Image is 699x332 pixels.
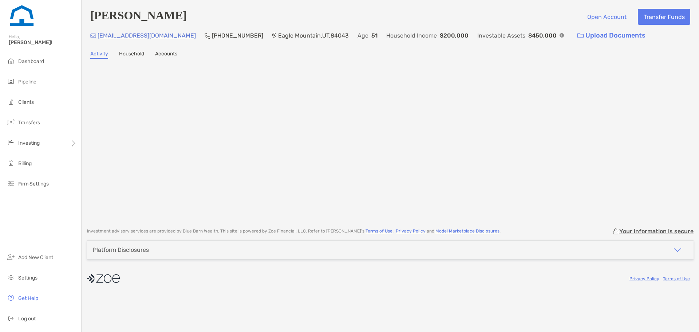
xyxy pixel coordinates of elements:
[155,51,177,59] a: Accounts
[7,273,15,282] img: settings icon
[7,253,15,261] img: add_new_client icon
[573,28,650,43] a: Upload Documents
[18,316,36,322] span: Log out
[7,118,15,126] img: transfers icon
[7,138,15,147] img: investing icon
[435,229,499,234] a: Model Marketplace Disclosures
[272,33,277,39] img: Location Icon
[396,229,426,234] a: Privacy Policy
[673,246,682,254] img: icon arrow
[18,275,37,281] span: Settings
[90,34,96,38] img: Email Icon
[663,276,690,281] a: Terms of Use
[18,181,49,187] span: Firm Settings
[7,97,15,106] img: clients icon
[560,33,564,38] img: Info Icon
[18,140,40,146] span: Investing
[386,31,437,40] p: Household Income
[9,39,77,46] span: [PERSON_NAME]!
[212,31,263,40] p: [PHONE_NUMBER]
[278,31,349,40] p: Eagle Mountain , UT , 84043
[358,31,368,40] p: Age
[18,295,38,301] span: Get Help
[7,56,15,65] img: dashboard icon
[440,31,469,40] p: $200,000
[90,9,187,25] h4: [PERSON_NAME]
[528,31,557,40] p: $450,000
[7,159,15,167] img: billing icon
[9,3,35,29] img: Zoe Logo
[577,33,584,38] img: button icon
[477,31,525,40] p: Investable Assets
[18,160,32,167] span: Billing
[619,228,694,235] p: Your information is secure
[7,293,15,302] img: get-help icon
[366,229,392,234] a: Terms of Use
[638,9,690,25] button: Transfer Funds
[18,120,40,126] span: Transfers
[629,276,659,281] a: Privacy Policy
[581,9,632,25] button: Open Account
[18,58,44,65] span: Dashboard
[87,270,120,287] img: company logo
[18,79,36,85] span: Pipeline
[7,314,15,323] img: logout icon
[371,31,378,40] p: 51
[90,51,108,59] a: Activity
[18,99,34,105] span: Clients
[98,31,196,40] p: [EMAIL_ADDRESS][DOMAIN_NAME]
[18,254,53,261] span: Add New Client
[7,77,15,86] img: pipeline icon
[119,51,144,59] a: Household
[87,229,501,234] p: Investment advisory services are provided by Blue Barn Wealth . This site is powered by Zoe Finan...
[7,179,15,188] img: firm-settings icon
[205,33,210,39] img: Phone Icon
[93,246,149,253] div: Platform Disclosures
